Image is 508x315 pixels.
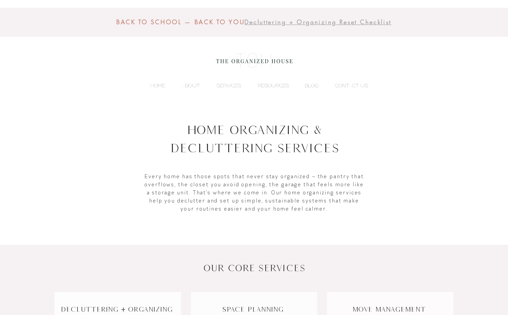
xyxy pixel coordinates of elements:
[327,305,450,314] h3: Move Management
[89,262,420,275] h2: OUR CORE SERVICES
[137,81,371,91] nav: Site
[255,81,292,91] p: RESOURCES
[292,81,322,91] a: BLOG
[213,47,296,74] img: the organized house
[191,305,314,314] h3: Space Planning
[137,81,169,91] a: HOME
[332,81,371,91] p: CONTACT US
[322,81,371,91] a: CONTACT US
[169,81,203,91] a: ABOUT
[301,81,322,91] p: BLOG
[136,121,373,157] h1: Home Organizing & Decluttering Services
[203,81,244,91] a: SERVICES
[178,81,203,91] p: ABOUT
[244,18,391,26] a: Decluttering + Organizing Reset Checklist
[116,18,245,26] span: BACK TO SCHOOL — BACK TO YOU
[55,305,178,314] h3: Decluttering + Organizing
[143,172,366,213] p: Every home has those spots that never stay organized — the pantry that overflows, the closet you ...
[244,81,292,91] a: RESOURCES
[147,81,169,91] p: HOME
[213,81,244,91] p: SERVICES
